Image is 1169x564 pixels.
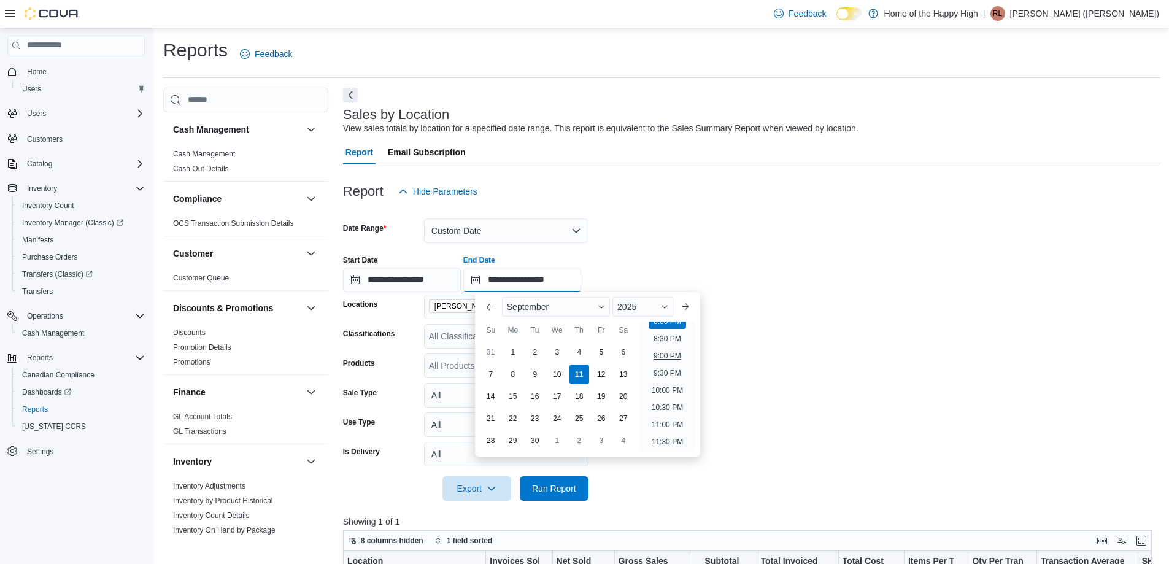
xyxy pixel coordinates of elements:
a: Cash Management [173,150,235,158]
button: Custom Date [424,218,588,243]
label: Locations [343,299,378,309]
span: 8 columns hidden [361,536,423,546]
a: Promotion Details [173,343,231,352]
li: 11:30 PM [647,435,688,449]
p: Showing 1 of 1 [343,516,1160,528]
div: day-3 [592,431,611,450]
span: Customers [27,134,63,144]
button: Compliance [304,191,318,206]
button: 8 columns hidden [344,533,428,548]
span: Cash Management [173,149,235,159]
a: [US_STATE] CCRS [17,419,91,434]
span: RL [993,6,1002,21]
label: Start Date [343,255,378,265]
span: Manifests [22,235,53,245]
li: 10:00 PM [647,383,688,398]
span: Home [27,67,47,77]
button: Inventory Count [12,197,150,214]
span: Reports [22,404,48,414]
span: Inventory [27,183,57,193]
span: OCS Transaction Submission Details [173,218,294,228]
button: Cash Management [304,122,318,137]
div: day-10 [547,365,567,384]
a: Feedback [235,42,297,66]
button: Reports [12,401,150,418]
div: day-1 [503,342,523,362]
a: GL Transactions [173,427,226,436]
div: Tu [525,320,545,340]
h3: Customer [173,247,213,260]
span: Users [22,106,145,121]
h3: Discounts & Promotions [173,302,273,314]
div: day-13 [614,365,633,384]
a: Users [17,82,46,96]
h1: Reports [163,38,228,63]
span: September [507,302,549,312]
span: Manifests [17,233,145,247]
span: Dashboards [17,385,145,400]
button: Compliance [173,193,301,205]
div: We [547,320,567,340]
div: day-15 [503,387,523,406]
span: Inventory Count [17,198,145,213]
div: day-4 [569,342,589,362]
button: Operations [22,309,68,323]
input: Dark Mode [836,7,862,20]
h3: Inventory [173,455,212,468]
span: GL Account Totals [173,412,232,422]
a: Inventory Count Details [173,511,250,520]
div: Sa [614,320,633,340]
p: | [983,6,986,21]
label: Products [343,358,375,368]
span: Operations [22,309,145,323]
a: Inventory Adjustments [173,482,245,490]
span: Customer Queue [173,273,229,283]
button: Cash Management [173,123,301,136]
div: September, 2025 [480,341,635,452]
button: Catalog [2,155,150,172]
button: Enter fullscreen [1134,533,1149,548]
div: day-29 [503,431,523,450]
button: Operations [2,307,150,325]
button: Home [2,63,150,80]
button: [US_STATE] CCRS [12,418,150,435]
span: 2025 [617,302,636,312]
span: 1 field sorted [447,536,493,546]
nav: Complex example [7,58,145,492]
span: Cash Out Details [173,164,229,174]
label: Date Range [343,223,387,233]
span: Home [22,64,145,79]
a: Discounts [173,328,206,337]
span: Transfers [17,284,145,299]
div: day-31 [481,342,501,362]
div: Fr [592,320,611,340]
button: Discounts & Promotions [173,302,301,314]
span: Purchase Orders [17,250,145,265]
button: Inventory [304,454,318,469]
span: Catalog [22,156,145,171]
button: Customer [173,247,301,260]
a: Customers [22,132,68,147]
div: Cash Management [163,147,328,181]
span: Reports [22,350,145,365]
button: All [424,383,588,408]
span: Inventory Manager (Classic) [22,218,123,228]
input: Press the down key to open a popover containing a calendar. [343,268,461,292]
span: Report [345,140,373,164]
li: 8:30 PM [649,331,686,346]
a: Manifests [17,233,58,247]
button: Discounts & Promotions [304,301,318,315]
div: day-24 [547,409,567,428]
span: Inventory Count Details [173,511,250,520]
h3: Compliance [173,193,222,205]
span: Operations [27,311,63,321]
span: Reports [17,402,145,417]
div: Discounts & Promotions [163,325,328,374]
div: day-3 [547,342,567,362]
button: Export [442,476,511,501]
a: Settings [22,444,58,459]
div: day-17 [547,387,567,406]
button: Customer [304,246,318,261]
label: Classifications [343,329,395,339]
button: Purchase Orders [12,249,150,266]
